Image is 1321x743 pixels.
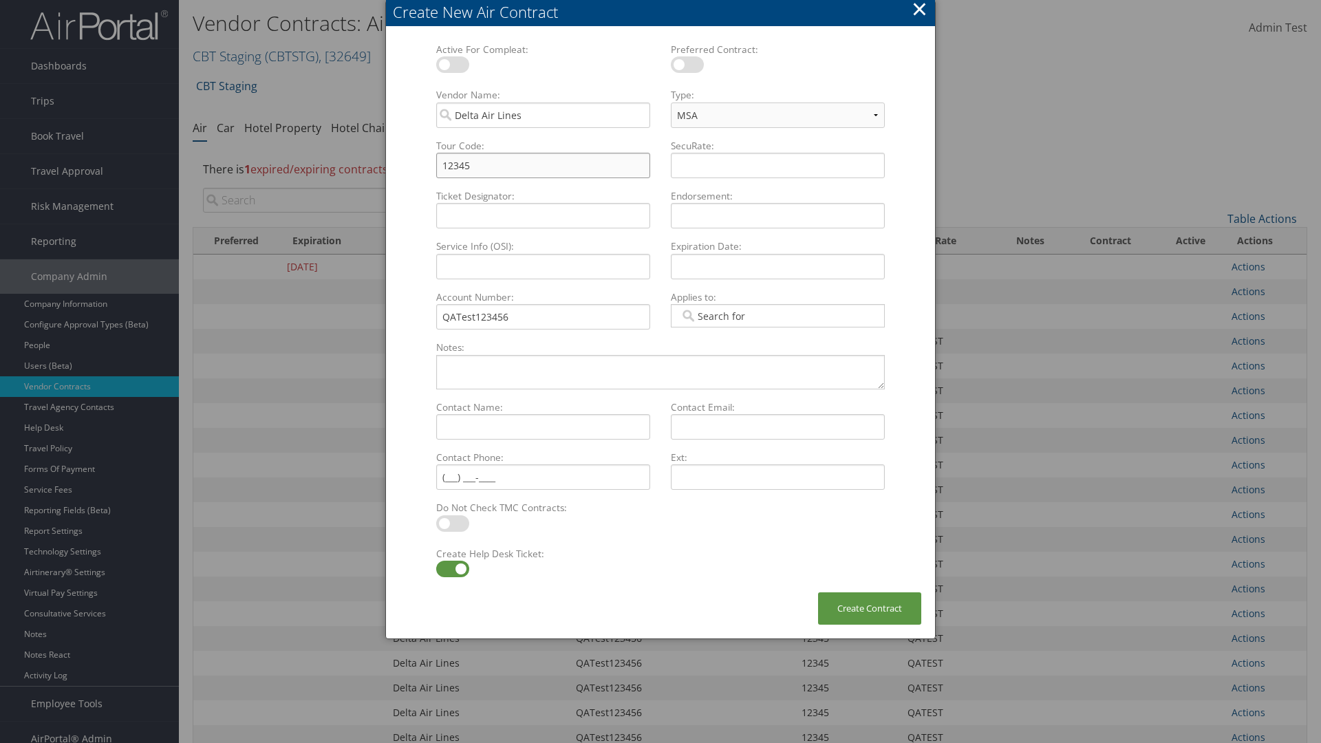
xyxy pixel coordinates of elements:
input: Ext: [671,464,885,490]
label: Contact Name: [431,400,656,414]
input: Contact Phone: [436,464,650,490]
label: Ticket Designator: [431,189,656,203]
label: Active For Compleat: [431,43,656,56]
input: Contact Email: [671,414,885,440]
label: Tour Code: [431,139,656,153]
input: Account Number: [436,304,650,330]
label: Expiration Date: [665,239,890,253]
input: Expiration Date: [671,254,885,279]
label: Ext: [665,451,890,464]
button: Create Contract [818,592,921,625]
label: SecuRate: [665,139,890,153]
label: Preferred Contract: [665,43,890,56]
label: Vendor Name: [431,88,656,102]
input: Endorsement: [671,203,885,228]
input: Contact Name: [436,414,650,440]
label: Type: [665,88,890,102]
input: SecuRate: [671,153,885,178]
input: Applies to: [680,309,757,323]
label: Service Info (OSI): [431,239,656,253]
label: Contact Phone: [431,451,656,464]
label: Endorsement: [665,189,890,203]
select: Type: [671,103,885,128]
label: Notes: [431,341,890,354]
label: Applies to: [665,290,890,304]
div: Create New Air Contract [393,1,935,23]
input: Service Info (OSI): [436,254,650,279]
label: Contact Email: [665,400,890,414]
label: Create Help Desk Ticket: [431,547,656,561]
input: Ticket Designator: [436,203,650,228]
input: Tour Code: [436,153,650,178]
label: Account Number: [431,290,656,304]
input: Vendor Name: [436,103,650,128]
label: Do Not Check TMC Contracts: [431,501,656,515]
textarea: Notes: [436,355,885,389]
